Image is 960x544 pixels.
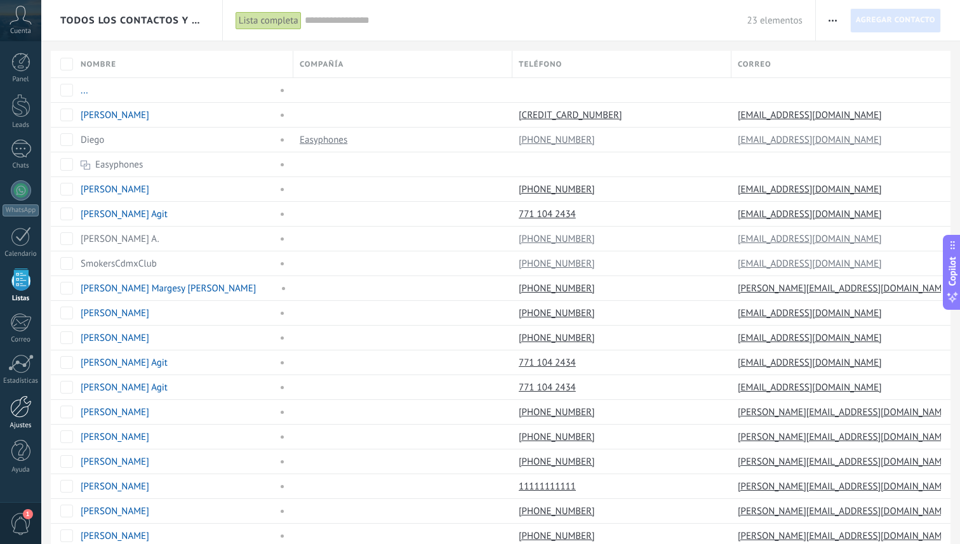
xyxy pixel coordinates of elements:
a: Agregar contacto [850,8,941,32]
a: [EMAIL_ADDRESS][DOMAIN_NAME] [738,332,884,343]
div: Listas [3,295,39,303]
span: Todos los contactos y empresas [60,15,204,27]
a: [PHONE_NUMBER] [519,183,597,195]
div: Panel [3,76,39,84]
a: [PERSON_NAME] [81,307,149,319]
a: [PERSON_NAME] [81,431,149,443]
a: [PHONE_NUMBER] [519,431,597,442]
a: [PERSON_NAME] A. [81,233,159,245]
a: [EMAIL_ADDRESS][DOMAIN_NAME] [738,208,884,220]
a: [PHONE_NUMBER] [519,406,597,418]
a: [PERSON_NAME] Agit [81,381,168,394]
a: [PHONE_NUMBER] [519,456,597,467]
a: [EMAIL_ADDRESS][DOMAIN_NAME] [738,357,884,368]
div: Ajustes [3,421,39,430]
a: [PHONE_NUMBER] [519,505,597,517]
a: [PERSON_NAME] [81,406,149,418]
span: 23 elementos [747,15,803,27]
a: [PHONE_NUMBER] [519,233,597,244]
a: Easyphones [95,159,143,171]
a: Diego [81,134,104,146]
a: [EMAIL_ADDRESS][DOMAIN_NAME] [738,258,884,269]
a: [EMAIL_ADDRESS][DOMAIN_NAME] [738,183,884,195]
a: [PHONE_NUMBER] [519,530,597,541]
span: Cuenta [10,27,31,36]
div: Calendario [3,250,39,258]
a: SmokersCdmxClub [81,258,157,270]
a: [PERSON_NAME] [81,183,149,196]
button: Más [823,8,842,32]
a: 771 104 2434 [519,381,578,393]
a: ... [81,84,88,96]
a: 771 104 2434 [519,357,578,368]
a: [PERSON_NAME] [81,530,149,542]
span: Correo [738,58,771,70]
span: Compañía [300,58,343,70]
div: WhatsApp [3,204,39,216]
a: [PERSON_NAME][EMAIL_ADDRESS][DOMAIN_NAME] [738,406,952,418]
a: Easyphones [300,134,347,146]
a: [PERSON_NAME] [81,456,149,468]
a: [PERSON_NAME] Agit [81,208,168,220]
a: [PERSON_NAME] Agit [81,357,168,369]
a: [PERSON_NAME][EMAIL_ADDRESS][DOMAIN_NAME] [738,505,952,517]
a: [PERSON_NAME][EMAIL_ADDRESS][DOMAIN_NAME] [738,282,952,294]
span: Nombre [81,58,116,70]
span: Teléfono [519,58,562,70]
div: Chats [3,162,39,170]
a: [CREDIT_CARD_NUMBER] [519,109,625,121]
div: Leads [3,121,39,129]
a: [PERSON_NAME][EMAIL_ADDRESS][DOMAIN_NAME] [738,481,952,492]
a: [PERSON_NAME] Margesy [PERSON_NAME] [81,282,256,295]
a: [PHONE_NUMBER] [519,282,597,294]
a: [PHONE_NUMBER] [519,332,597,343]
a: [PHONE_NUMBER] [519,134,597,145]
a: [PERSON_NAME] [81,109,149,121]
a: [PHONE_NUMBER] [519,258,597,269]
a: [PERSON_NAME] [81,481,149,493]
a: [EMAIL_ADDRESS][DOMAIN_NAME] [738,381,884,393]
a: 11111111111 [519,481,578,492]
span: Copilot [946,256,959,286]
a: [PERSON_NAME] [81,505,149,517]
div: Correo [3,336,39,344]
a: [EMAIL_ADDRESS][DOMAIN_NAME] [738,307,884,319]
a: 771 104 2434 [519,208,578,220]
span: Agregar contacto [856,9,935,32]
a: [PERSON_NAME][EMAIL_ADDRESS][DOMAIN_NAME] [738,530,952,541]
a: [PERSON_NAME] [81,332,149,344]
div: Ayuda [3,466,39,474]
a: [EMAIL_ADDRESS][DOMAIN_NAME] [738,233,884,244]
a: [EMAIL_ADDRESS][DOMAIN_NAME] [738,134,884,145]
a: [PHONE_NUMBER] [519,307,597,319]
div: Lista completa [236,11,302,30]
div: Estadísticas [3,377,39,385]
span: 1 [23,509,33,519]
a: [PERSON_NAME][EMAIL_ADDRESS][DOMAIN_NAME] [738,431,952,442]
a: [PERSON_NAME][EMAIL_ADDRESS][DOMAIN_NAME] [738,456,952,467]
a: [EMAIL_ADDRESS][DOMAIN_NAME] [738,109,884,121]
